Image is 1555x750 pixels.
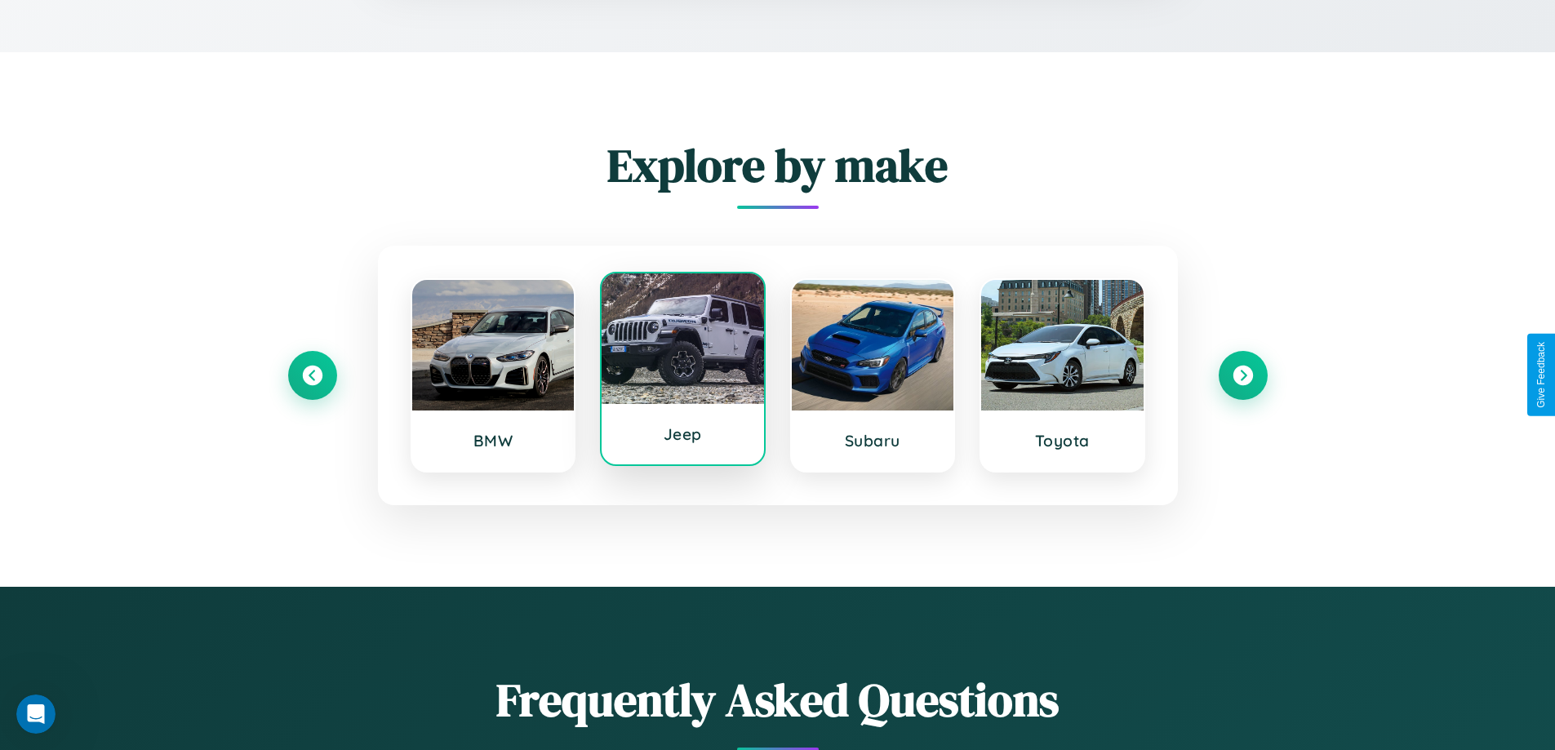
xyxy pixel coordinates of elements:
[618,424,748,444] h3: Jeep
[429,431,558,450] h3: BMW
[1535,342,1547,408] div: Give Feedback
[288,134,1268,197] h2: Explore by make
[288,668,1268,731] h2: Frequently Asked Questions
[997,431,1127,450] h3: Toyota
[16,695,56,734] iframe: Intercom live chat
[808,431,938,450] h3: Subaru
